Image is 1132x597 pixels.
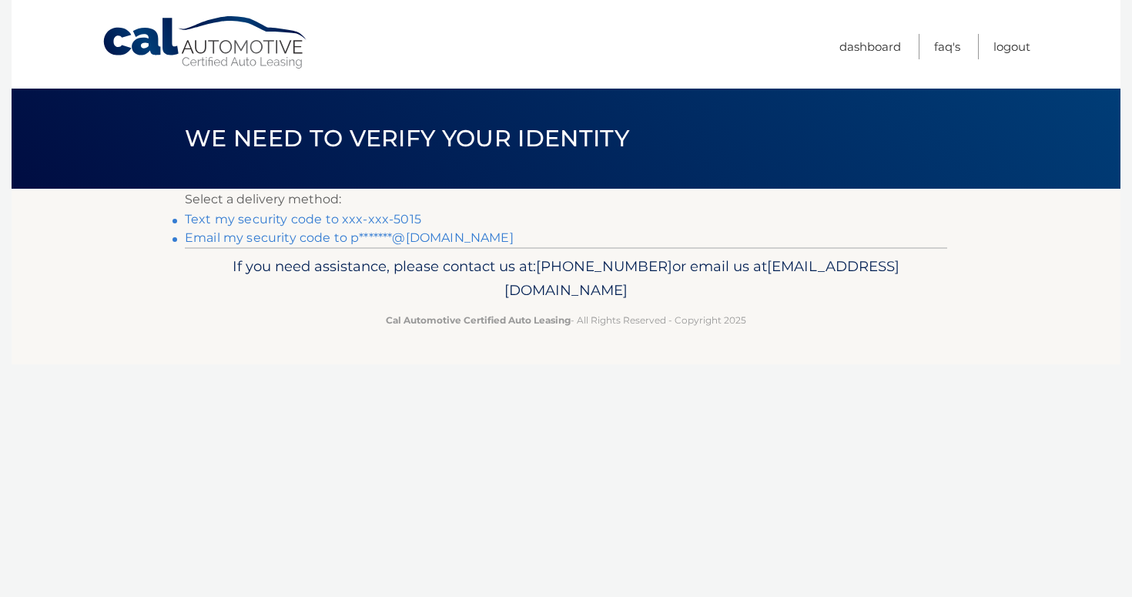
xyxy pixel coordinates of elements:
[185,212,421,226] a: Text my security code to xxx-xxx-5015
[185,189,947,210] p: Select a delivery method:
[195,312,937,328] p: - All Rights Reserved - Copyright 2025
[536,257,672,275] span: [PHONE_NUMBER]
[195,254,937,304] p: If you need assistance, please contact us at: or email us at
[386,314,571,326] strong: Cal Automotive Certified Auto Leasing
[185,230,514,245] a: Email my security code to p*******@[DOMAIN_NAME]
[102,15,310,70] a: Cal Automotive
[993,34,1030,59] a: Logout
[839,34,901,59] a: Dashboard
[934,34,960,59] a: FAQ's
[185,124,629,153] span: We need to verify your identity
